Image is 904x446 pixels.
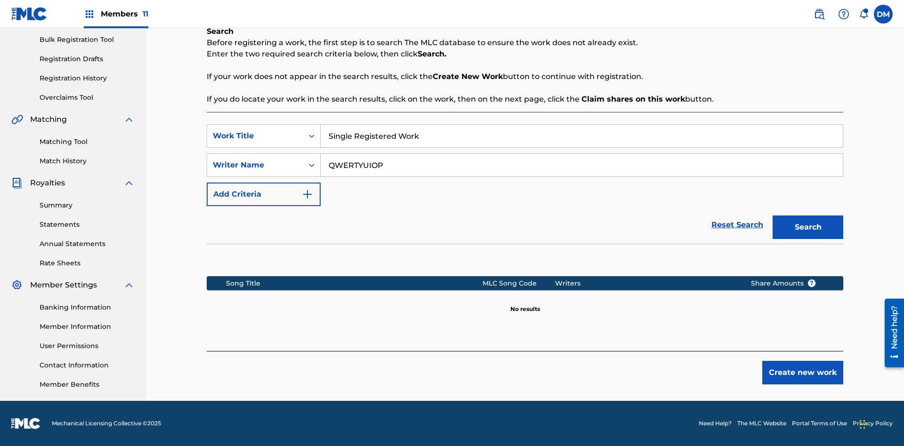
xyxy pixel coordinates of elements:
a: Banking Information [40,303,135,312]
a: Portal Terms of Use [792,419,847,428]
a: Overclaims Tool [40,93,135,103]
span: 11 [143,9,148,18]
p: Before registering a work, the first step is to search The MLC database to ensure the work does n... [207,37,843,48]
a: Statements [40,220,135,230]
div: Help [834,5,853,24]
form: Search Form [207,124,843,244]
span: ? [808,279,815,287]
span: Matching [30,114,67,125]
a: Registration History [40,73,135,83]
div: Drag [860,410,865,438]
button: Search [773,215,843,239]
iframe: Chat Widget [857,401,904,446]
a: The MLC Website [737,419,786,428]
strong: Claim shares on this work [581,95,685,104]
a: Need Help? [699,419,732,428]
img: MLC Logo [11,7,48,21]
span: Royalties [30,177,65,189]
img: 9d2ae6d4665cec9f34b9.svg [302,189,313,200]
img: logo [11,418,40,429]
a: Match History [40,156,135,166]
iframe: Resource Center [878,295,904,372]
img: Matching [11,114,23,125]
span: Mechanical Licensing Collective © 2025 [52,419,161,428]
div: MLC Song Code [483,279,555,288]
div: Song Title [226,279,483,288]
div: Work Title [213,130,298,142]
img: expand [123,279,135,291]
span: Share Amounts [751,279,816,288]
a: Matching Tool [40,137,135,147]
div: Notifications [859,9,868,19]
p: If you do locate your work in the search results, click on the work, then on the next page, click... [207,94,843,105]
div: Writers [555,279,736,288]
a: Reset Search [707,215,768,235]
img: Royalties [11,177,23,189]
b: Search [207,27,234,36]
a: Member Benefits [40,380,135,390]
a: Member Information [40,322,135,332]
a: Bulk Registration Tool [40,35,135,45]
a: Privacy Policy [853,419,893,428]
img: Top Rightsholders [84,8,95,20]
p: Enter the two required search criteria below, then click [207,48,843,60]
strong: Search. [418,49,446,58]
p: No results [510,294,540,313]
a: Public Search [810,5,829,24]
img: search [814,8,825,20]
div: Writer Name [213,159,298,171]
a: User Permissions [40,341,135,351]
strong: Create New Work [433,72,503,81]
div: User Menu [874,5,893,24]
a: Registration Drafts [40,54,135,64]
span: Member Settings [30,279,97,291]
a: Rate Sheets [40,258,135,268]
a: Summary [40,200,135,210]
span: Members [101,8,148,19]
a: Annual Statements [40,239,135,249]
img: expand [123,177,135,189]
button: Add Criteria [207,183,321,206]
img: help [838,8,849,20]
img: Member Settings [11,279,23,291]
button: Create new work [762,361,843,384]
p: If your work does not appear in the search results, click the button to continue with registration. [207,71,843,82]
a: Contact Information [40,360,135,370]
img: expand [123,114,135,125]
